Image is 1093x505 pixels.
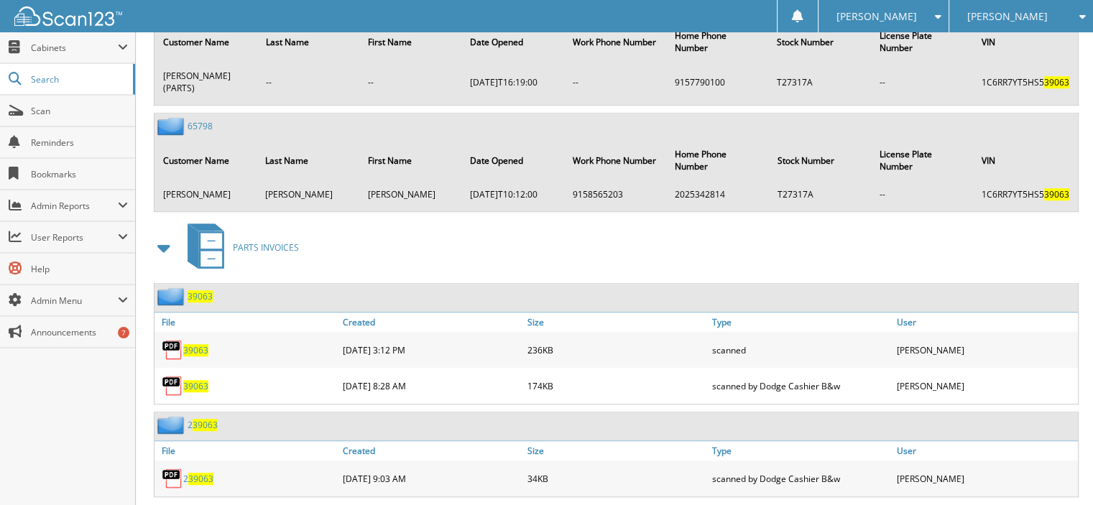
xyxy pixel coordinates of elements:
th: Date Opened [463,21,563,62]
span: [PERSON_NAME] [967,12,1048,21]
div: [DATE] 8:28 AM [339,371,524,400]
a: Created [339,441,524,460]
span: User Reports [31,231,118,244]
th: Customer Name [156,21,257,62]
div: 7 [118,327,129,338]
th: Work Phone Number [566,139,666,181]
th: License Plate Number [872,139,973,181]
div: [PERSON_NAME] [893,371,1078,400]
div: [DATE] 9:03 AM [339,464,524,493]
span: Admin Menu [31,295,118,307]
span: 39063 [188,473,213,485]
span: Scan [31,105,128,117]
th: Home Phone Number [668,21,768,62]
th: First Name [361,139,461,181]
div: scanned by Dodge Cashier B&w [709,464,893,493]
span: Bookmarks [31,168,128,180]
span: Help [31,263,128,275]
span: 39063 [193,419,218,431]
th: Last Name [258,21,359,62]
a: File [155,441,339,460]
a: 39063 [183,344,208,356]
a: Created [339,312,524,332]
a: Type [709,441,893,460]
img: PDF.png [162,375,183,397]
th: VIN [974,139,1076,181]
span: Announcements [31,326,128,338]
th: License Plate Number [872,21,973,62]
th: Stock Number [770,139,870,181]
a: PARTS INVOICES [179,219,299,276]
div: scanned by Dodge Cashier B&w [709,371,893,400]
img: folder2.png [157,287,188,305]
a: 39063 [188,290,213,302]
div: 174KB [524,371,709,400]
span: 39063 [1044,76,1069,88]
td: 1C6RR7YT5HS5 [974,64,1076,100]
a: 39063 [183,380,208,392]
th: Last Name [258,139,359,181]
span: 39063 [1044,188,1069,200]
td: -- [872,64,973,100]
th: Customer Name [156,139,257,181]
td: -- [566,64,666,100]
th: VIN [974,21,1076,62]
a: 239063 [183,473,213,485]
td: 1C6RR7YT5HS5 [974,182,1076,206]
th: Work Phone Number [566,21,666,62]
th: Date Opened [463,139,563,181]
img: folder2.png [157,416,188,434]
td: -- [258,64,359,100]
a: User [893,441,1078,460]
td: T27317A [770,182,870,206]
a: 239063 [188,419,218,431]
div: 34KB [524,464,709,493]
td: [PERSON_NAME] [156,182,257,206]
td: [DATE]T16:19:00 [463,64,563,100]
span: Search [31,73,126,85]
a: Size [524,441,709,460]
span: Admin Reports [31,200,118,212]
span: Cabinets [31,42,118,54]
td: -- [361,64,461,100]
a: Type [709,312,893,332]
a: File [155,312,339,332]
span: Reminders [31,136,128,149]
a: 65798 [188,120,213,132]
img: scan123-logo-white.svg [14,6,122,26]
td: -- [872,182,973,206]
div: [PERSON_NAME] [893,464,1078,493]
td: [PERSON_NAME] [361,182,461,206]
div: 236KB [524,335,709,364]
div: [PERSON_NAME] [893,335,1078,364]
span: [PERSON_NAME] [836,12,917,21]
td: [PERSON_NAME] [258,182,359,206]
td: T27317A [770,64,870,100]
td: 9157790100 [668,64,768,100]
img: PDF.png [162,339,183,361]
div: [DATE] 3:12 PM [339,335,524,364]
td: 9158565203 [566,182,666,206]
div: scanned [709,335,893,364]
td: [PERSON_NAME] (PARTS) [156,64,257,100]
a: User [893,312,1078,332]
img: PDF.png [162,468,183,489]
img: folder2.png [157,117,188,135]
td: 2025342814 [668,182,768,206]
a: Size [524,312,709,332]
th: Home Phone Number [668,139,768,181]
th: First Name [361,21,461,62]
td: [DATE]T10:12:00 [463,182,563,206]
span: PARTS INVOICES [233,241,299,254]
th: Stock Number [770,21,870,62]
